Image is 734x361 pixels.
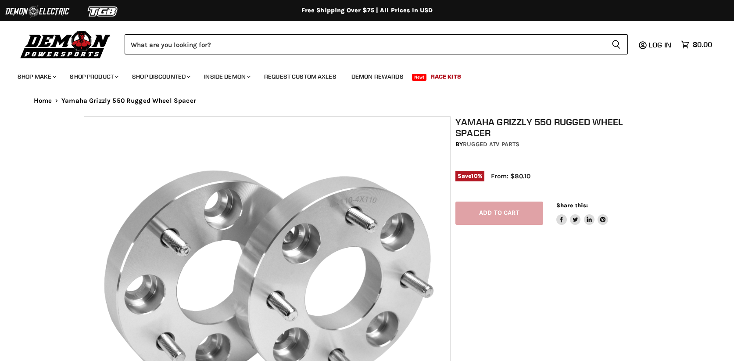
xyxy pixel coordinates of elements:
span: $0.00 [693,40,712,49]
span: From: $80.10 [491,172,530,180]
div: by [455,140,655,149]
h1: Yamaha Grizzly 550 Rugged Wheel Spacer [455,116,655,138]
a: Log in [645,41,677,49]
a: Request Custom Axles [258,68,343,86]
a: Shop Discounted [125,68,196,86]
a: Inside Demon [197,68,256,86]
nav: Breadcrumbs [16,97,718,105]
a: Race Kits [424,68,468,86]
span: Yamaha Grizzly 550 Rugged Wheel Spacer [61,97,196,105]
img: TGB Logo 2 [70,3,136,20]
ul: Main menu [11,64,710,86]
a: Shop Product [63,68,124,86]
span: 10 [471,173,477,179]
a: Demon Rewards [345,68,410,86]
span: Save % [455,171,484,181]
a: Rugged ATV Parts [463,141,519,148]
input: Search [125,34,605,54]
aside: Share this: [556,202,609,225]
span: Log in [649,40,671,49]
a: Shop Make [11,68,61,86]
button: Search [605,34,628,54]
span: New! [412,74,427,81]
a: Home [34,97,52,105]
span: Share this: [556,202,588,209]
img: Demon Electric Logo 2 [4,3,70,20]
img: Demon Powersports [18,29,114,60]
a: $0.00 [677,38,716,51]
form: Product [125,34,628,54]
div: Free Shipping Over $75 | All Prices In USD [16,7,718,14]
